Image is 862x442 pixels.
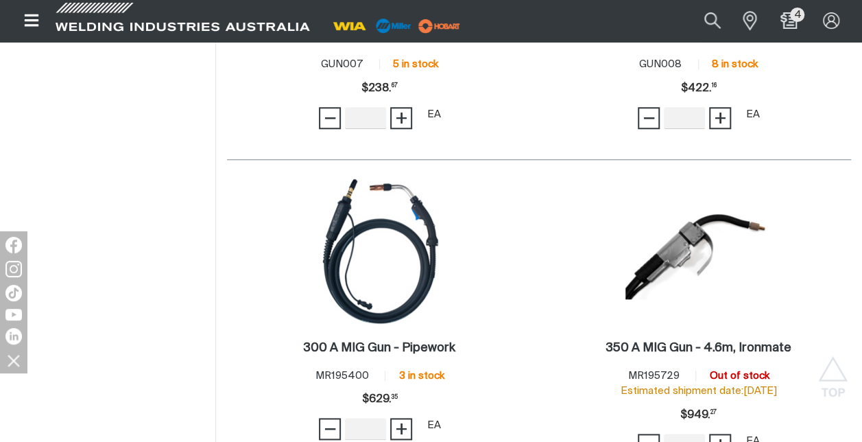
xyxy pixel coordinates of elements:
[361,75,398,102] span: $238.
[427,107,440,123] div: EA
[639,59,682,69] span: GUN008
[304,340,455,356] a: 300 A MIG Gun - Pipework
[324,417,337,441] span: −
[817,356,848,387] button: Scroll to top
[315,371,369,381] span: MR195400
[680,402,717,429] span: $949.
[395,106,408,130] span: +
[712,83,717,89] sup: 16
[710,371,769,381] span: Out of stock
[307,178,453,325] img: 300 A MIG Gun - Pipework
[712,59,758,69] span: 8 in stock
[5,328,22,345] img: LinkedIn
[399,371,444,381] span: 3 in stock
[745,107,759,123] div: EA
[680,402,717,429] div: Price
[681,75,717,102] span: $422.
[671,5,735,36] input: Product name or item number...
[414,21,464,31] a: miller
[392,395,398,400] sup: 35
[427,418,440,434] div: EA
[362,386,398,413] span: $629.
[2,349,25,372] img: hide socials
[714,106,727,130] span: +
[606,342,791,354] h2: 350 A MIG Gun - 4.6m, Ironmate
[362,386,398,413] div: Price
[395,417,408,441] span: +
[393,59,438,69] span: 5 in stock
[5,309,22,321] img: YouTube
[628,371,680,381] span: MR195729
[5,261,22,277] img: Instagram
[710,410,717,415] sup: 27
[324,106,337,130] span: −
[304,342,455,354] h2: 300 A MIG Gun - Pipework
[361,75,398,102] div: Price
[392,83,398,89] sup: 67
[681,75,717,102] div: Price
[5,285,22,301] img: TikTok
[5,237,22,253] img: Facebook
[621,386,777,396] span: Estimated shipment date: [DATE]
[414,16,464,36] img: miller
[625,203,772,299] img: 350 A MIG Gun - 4.6m, Ironmate
[606,340,791,356] a: 350 A MIG Gun - 4.6m, Ironmate
[321,59,363,69] span: GUN007
[642,106,655,130] span: −
[689,5,736,36] button: Search products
